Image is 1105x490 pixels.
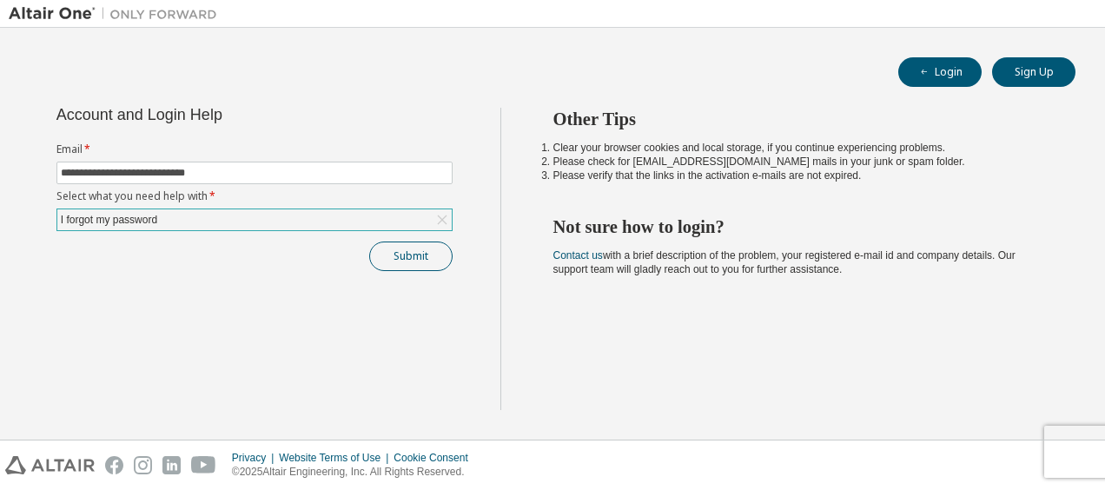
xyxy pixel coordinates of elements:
[9,5,226,23] img: Altair One
[56,108,374,122] div: Account and Login Help
[162,456,181,474] img: linkedin.svg
[279,451,394,465] div: Website Terms of Use
[553,141,1045,155] li: Clear your browser cookies and local storage, if you continue experiencing problems.
[553,249,1016,275] span: with a brief description of the problem, your registered e-mail id and company details. Our suppo...
[57,209,452,230] div: I forgot my password
[369,242,453,271] button: Submit
[553,215,1045,238] h2: Not sure how to login?
[5,456,95,474] img: altair_logo.svg
[394,451,478,465] div: Cookie Consent
[898,57,982,87] button: Login
[134,456,152,474] img: instagram.svg
[553,155,1045,169] li: Please check for [EMAIL_ADDRESS][DOMAIN_NAME] mails in your junk or spam folder.
[553,249,603,262] a: Contact us
[992,57,1075,87] button: Sign Up
[56,142,453,156] label: Email
[553,108,1045,130] h2: Other Tips
[232,465,479,480] p: © 2025 Altair Engineering, Inc. All Rights Reserved.
[56,189,453,203] label: Select what you need help with
[58,210,160,229] div: I forgot my password
[232,451,279,465] div: Privacy
[191,456,216,474] img: youtube.svg
[105,456,123,474] img: facebook.svg
[553,169,1045,182] li: Please verify that the links in the activation e-mails are not expired.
